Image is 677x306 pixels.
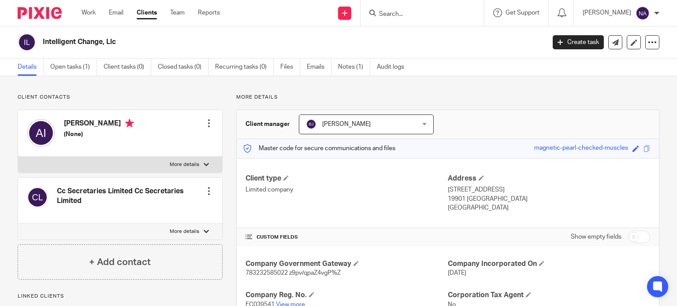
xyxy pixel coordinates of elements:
[378,11,458,18] input: Search
[448,203,650,212] p: [GEOGRAPHIC_DATA]
[246,291,448,300] h4: Company Reg. No.
[236,94,659,101] p: More details
[64,130,134,139] h5: (None)
[583,8,631,17] p: [PERSON_NAME]
[43,37,440,47] h2: Intelligent Change, Llc
[553,35,604,49] a: Create task
[246,174,448,183] h4: Client type
[448,270,466,276] span: [DATE]
[215,59,274,76] a: Recurring tasks (0)
[448,174,650,183] h4: Address
[137,8,157,17] a: Clients
[246,259,448,269] h4: Company Government Gateway
[322,121,371,127] span: [PERSON_NAME]
[636,6,650,20] img: svg%3E
[571,232,621,241] label: Show empty fields
[104,59,151,76] a: Client tasks (0)
[18,59,44,76] a: Details
[64,119,134,130] h4: [PERSON_NAME]
[18,7,62,19] img: Pixie
[534,144,628,154] div: magnetic-pearl-checked-muscles
[125,119,134,128] i: Primary
[170,8,185,17] a: Team
[280,59,300,76] a: Files
[246,120,290,129] h3: Client manager
[57,187,205,206] h4: Cc Secretaries Limited Cc Secretaries Limited
[246,234,448,241] h4: CUSTOM FIELDS
[158,59,208,76] a: Closed tasks (0)
[170,161,199,168] p: More details
[448,195,650,203] p: 19901 [GEOGRAPHIC_DATA]
[506,10,539,16] span: Get Support
[306,119,316,129] img: svg%3E
[82,8,96,17] a: Work
[18,94,223,101] p: Client contacts
[18,33,36,52] img: svg%3E
[246,270,341,276] span: 783232585022 z9pv/qpaZ4vgP%Z
[27,187,48,208] img: svg%3E
[198,8,220,17] a: Reports
[448,291,650,300] h4: Corporation Tax Agent
[109,8,123,17] a: Email
[448,259,650,269] h4: Company Incorporated On
[243,144,395,153] p: Master code for secure communications and files
[50,59,97,76] a: Open tasks (1)
[307,59,331,76] a: Emails
[338,59,370,76] a: Notes (1)
[246,185,448,194] p: Limited company
[18,293,223,300] p: Linked clients
[89,255,151,269] h4: + Add contact
[448,185,650,194] p: [STREET_ADDRESS]
[27,119,55,147] img: svg%3E
[170,228,199,235] p: More details
[377,59,411,76] a: Audit logs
